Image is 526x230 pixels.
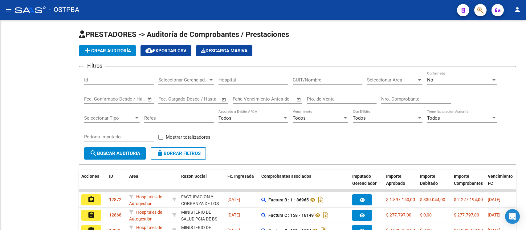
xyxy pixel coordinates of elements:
button: Open calendar [146,96,153,103]
span: Importe Debitado [420,174,438,186]
datatable-header-cell: Fc. Ingresada [225,170,259,197]
span: $ 330.044,00 [420,197,445,202]
span: 12872 [109,197,121,202]
span: Fc. Ingresada [227,174,254,179]
span: Hospitales de Autogestión [129,194,162,206]
span: Todos [218,115,231,121]
button: Borrar Filtros [151,147,206,160]
span: [DATE] [488,197,500,202]
span: $ 0,00 [420,212,432,217]
div: MINISTERIO DE SALUD PCIA DE BS AS [181,209,222,230]
button: Exportar CSV [141,45,191,56]
i: Descargar documento [317,195,325,205]
input: Fecha fin [189,96,219,102]
button: Crear Auditoría [79,45,136,56]
span: $ 277.797,00 [454,212,479,217]
button: Descarga Masiva [196,45,252,56]
div: - 30715497456 [181,193,222,206]
button: Open calendar [221,96,228,103]
span: Mostrar totalizadores [166,133,210,141]
span: $ 1.897.150,00 [386,197,415,202]
datatable-header-cell: Vencimiento FC [485,170,519,197]
datatable-header-cell: Comprobantes asociados [259,170,350,197]
span: Exportar CSV [145,48,186,54]
span: ID [109,174,113,179]
span: Todos [293,115,306,121]
mat-icon: search [90,149,97,157]
div: - 30626983398 [181,209,222,222]
input: Fecha fin [115,96,145,102]
mat-icon: delete [156,149,164,157]
datatable-header-cell: Importe Comprobantes [451,170,485,197]
h3: Filtros [84,61,105,70]
mat-icon: add [84,47,91,54]
span: $ 2.227.194,00 [454,197,483,202]
span: Imputado Gerenciador [352,174,377,186]
datatable-header-cell: Area [127,170,170,197]
span: Borrar Filtros [156,151,201,156]
strong: Factura C : 158 - 16149 [268,213,314,218]
mat-icon: person [514,6,521,13]
span: Seleccionar Gerenciador [158,77,208,83]
span: Todos [427,115,440,121]
span: Acciones [81,174,99,179]
span: Hospitales de Autogestión [129,210,162,222]
span: [DATE] [227,197,240,202]
span: Vencimiento FC [488,174,513,186]
span: Importe Aprobado [386,174,405,186]
strong: Factura B : 1 - 86965 [268,197,309,202]
span: Descarga Masiva [201,48,247,54]
datatable-header-cell: Importe Aprobado [384,170,418,197]
span: 12868 [109,212,121,217]
datatable-header-cell: Imputado Gerenciador [350,170,384,197]
mat-icon: assignment [88,211,95,219]
span: Importe Comprobantes [454,174,483,186]
mat-icon: assignment [88,196,95,203]
span: No [427,77,433,83]
datatable-header-cell: Acciones [79,170,107,197]
span: Area [129,174,138,179]
span: PRESTADORES -> Auditoría de Comprobantes / Prestaciones [79,30,289,39]
app-download-masive: Descarga masiva de comprobantes (adjuntos) [196,45,252,56]
span: Comprobantes asociados [261,174,311,179]
mat-icon: cloud_download [145,47,153,54]
div: FACTURACION Y COBRANZA DE LOS EFECTORES PUBLICOS S.E. [181,193,222,221]
input: Fecha inicio [158,96,183,102]
div: Open Intercom Messenger [505,209,520,224]
button: Buscar Auditoria [84,147,146,160]
span: Seleccionar Tipo [84,115,134,121]
datatable-header-cell: Importe Debitado [418,170,451,197]
i: Descargar documento [322,210,330,220]
span: Buscar Auditoria [90,151,140,156]
span: - OSTPBA [49,3,79,17]
span: Seleccionar Area [367,77,417,83]
datatable-header-cell: Razon Social [179,170,225,197]
button: Open calendar [296,96,303,103]
span: [DATE] [488,212,500,217]
span: Razon Social [181,174,207,179]
span: Crear Auditoría [84,48,131,54]
span: Todos [353,115,366,121]
input: Fecha inicio [84,96,109,102]
mat-icon: menu [5,6,12,13]
datatable-header-cell: ID [107,170,127,197]
span: [DATE] [227,212,240,217]
span: $ 277.797,00 [386,212,411,217]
